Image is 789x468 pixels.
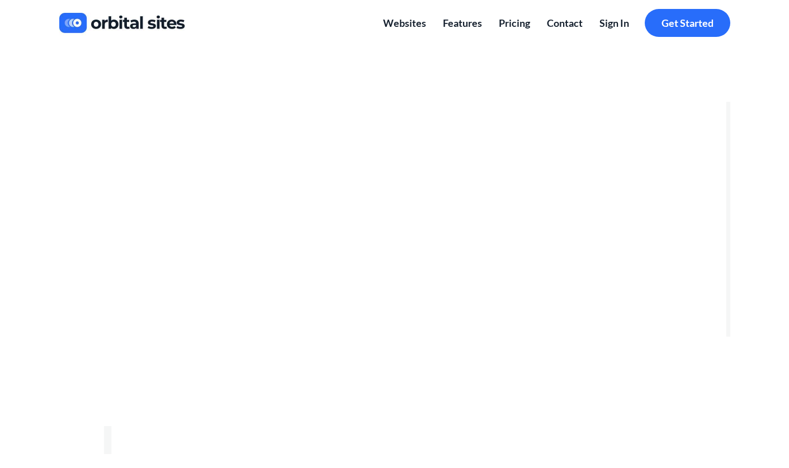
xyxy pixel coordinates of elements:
a: Websites [375,9,434,37]
span: Get Started [662,17,714,29]
img: a830013a-b469-4526-b329-771b379920ab.jpg [59,8,185,37]
a: Contact [538,9,591,37]
span: Sign In [599,17,629,29]
span: Features [443,17,482,29]
a: Features [434,9,490,37]
span: Contact [547,17,583,29]
span: Pricing [499,17,530,29]
a: Pricing [490,9,538,37]
a: Get Started [645,9,730,37]
a: Sign In [591,9,637,37]
span: Websites [383,17,426,29]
